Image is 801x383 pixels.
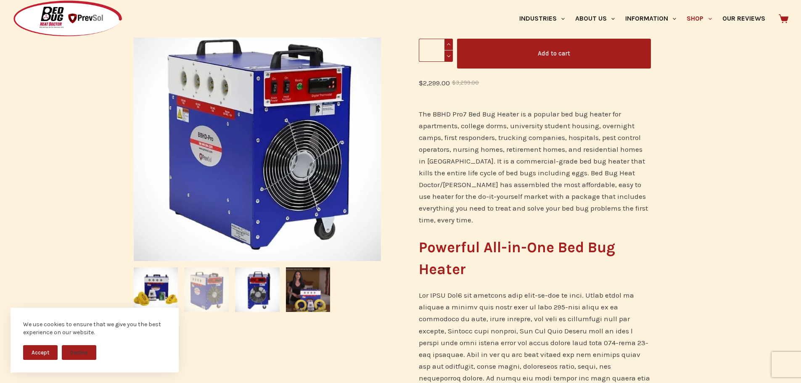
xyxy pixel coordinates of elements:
p: The BBHD Pro7 Bed Bug Heater is a popular bed bug heater for apartments, college dorms, universit... [419,108,650,226]
button: Accept [23,345,58,360]
span: $ [419,79,423,87]
img: BBHD Pro7 Bed Bug Heater for Heat Treatment [134,267,178,312]
button: Decline [62,345,96,360]
button: Open LiveChat chat widget [7,3,32,29]
img: BBHD Pro7 Bed Bug Heater for Heat Treatment - Image 2 [184,267,229,312]
h2: Powerful All-in-One Bed Bug Heater [419,237,650,281]
bdi: 3,299.00 [452,79,479,86]
div: We use cookies to ensure that we give you the best experience on our website. [23,320,166,337]
span: $ [452,79,456,86]
img: BBHD Pro7 Bed Bug Heater for Heat Treatment - Image 4 [286,267,330,312]
bdi: 2,299.00 [419,79,450,87]
img: BBHD Pro7 Bed Bug Heater for Heat Treatment - Image 3 [235,267,280,312]
button: Add to cart [457,39,651,69]
input: Product quantity [419,39,453,62]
